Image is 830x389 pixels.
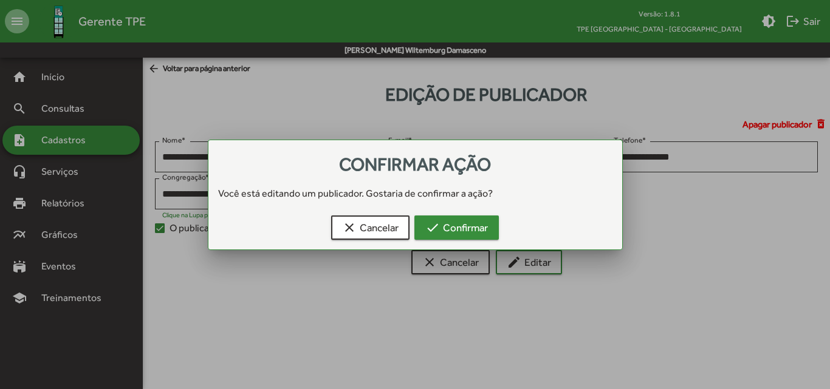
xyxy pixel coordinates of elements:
[208,186,622,201] div: Você está editando um publicador. Gostaria de confirmar a ação?
[331,215,410,240] button: Cancelar
[414,215,499,240] button: Confirmar
[339,154,491,175] span: Confirmar ação
[425,217,488,238] span: Confirmar
[342,217,399,238] span: Cancelar
[342,220,357,235] mat-icon: clear
[425,220,440,235] mat-icon: check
